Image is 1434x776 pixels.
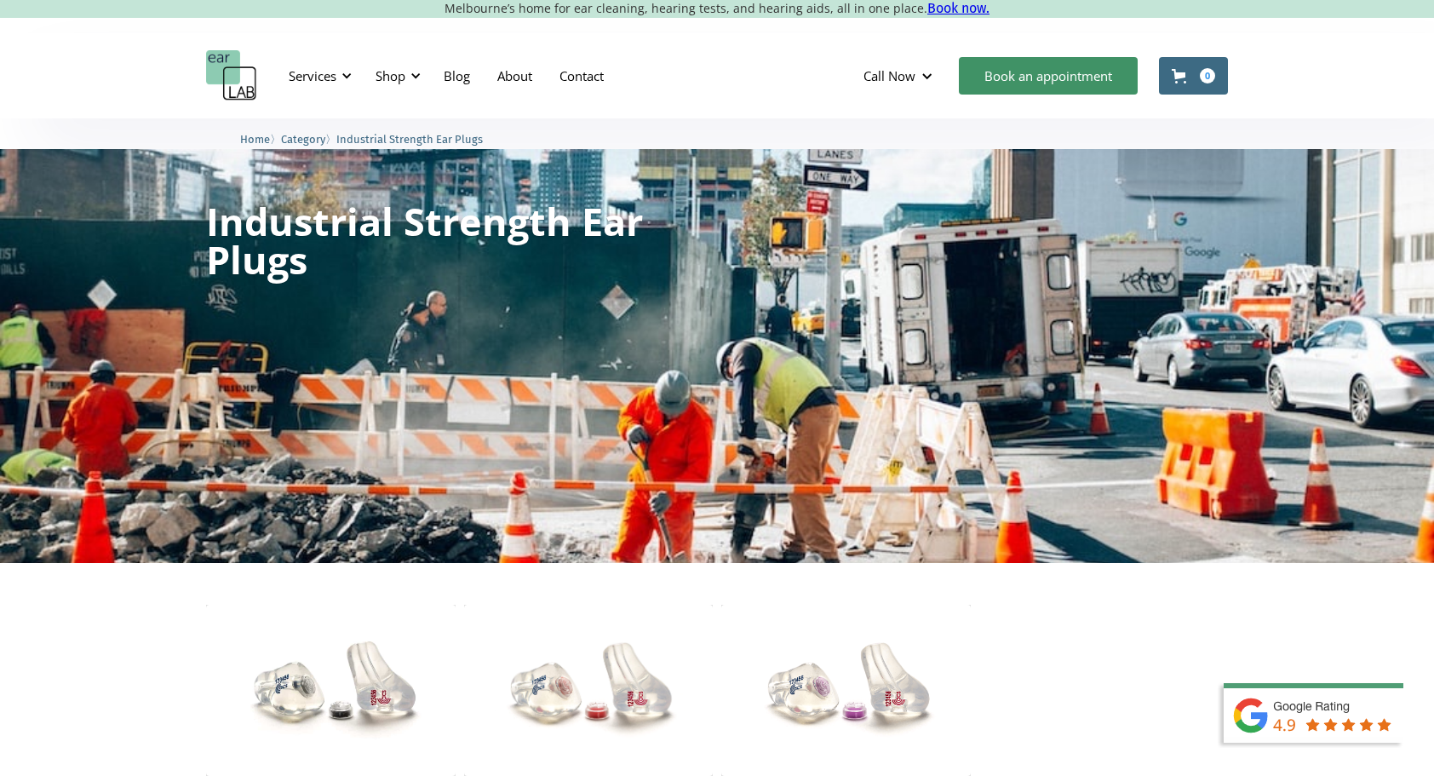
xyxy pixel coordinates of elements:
a: Blog [430,51,484,101]
a: Open cart [1159,57,1228,95]
img: ACS Pro 31 [721,605,971,776]
div: Services [289,67,336,84]
li: 〉 [281,130,336,148]
div: Call Now [863,67,915,84]
span: Home [240,133,270,146]
a: home [206,50,257,101]
a: Contact [546,51,617,101]
div: Call Now [850,50,950,101]
h1: Industrial Strength Ear Plugs [206,202,659,279]
span: Category [281,133,325,146]
img: ACS Pro 26 [206,605,456,776]
div: 0 [1200,68,1215,83]
li: 〉 [240,130,281,148]
div: Shop [365,50,426,101]
a: Home [240,130,270,147]
div: Services [278,50,357,101]
div: Shop [376,67,405,84]
a: About [484,51,546,101]
a: Book an appointment [959,57,1138,95]
img: ACS Pro 27 [464,605,714,776]
a: Category [281,130,325,147]
span: Industrial Strength Ear Plugs [336,133,483,146]
a: Industrial Strength Ear Plugs [336,130,483,147]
